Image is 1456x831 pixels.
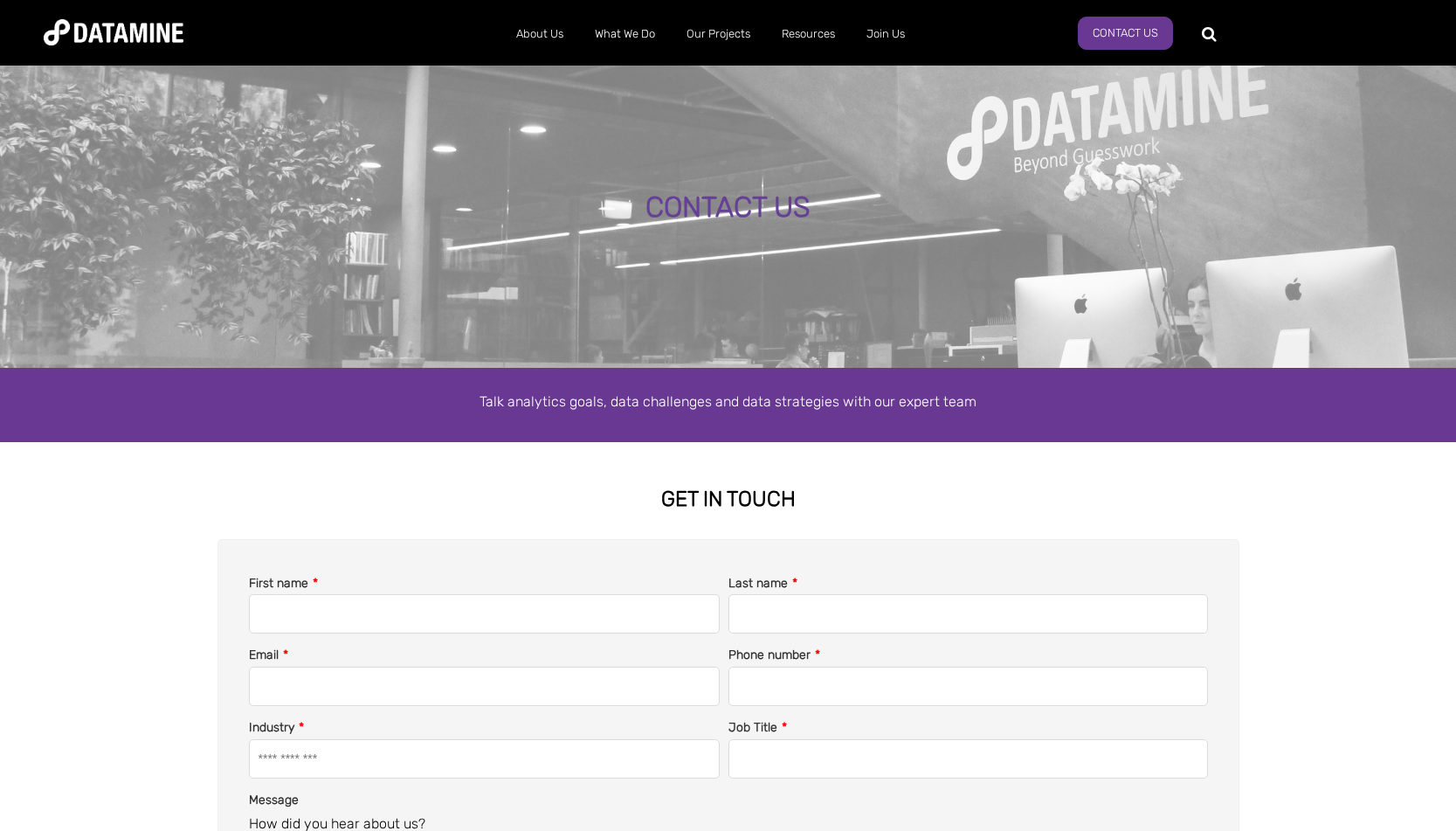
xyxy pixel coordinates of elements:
[249,647,279,662] span: Email
[249,720,294,735] span: Industry
[661,487,796,511] strong: GET IN TOUCH
[249,793,299,807] span: Message
[168,192,1287,224] div: CONTACT US
[671,11,766,57] a: Our Projects
[579,11,671,57] a: What We Do
[851,11,921,57] a: Join Us
[249,576,308,591] span: First name
[728,647,811,662] span: Phone number
[44,19,183,45] img: Datamine
[728,720,777,735] span: Job Title
[500,11,579,57] a: About Us
[766,11,851,57] a: Resources
[728,576,788,591] span: Last name
[1078,17,1173,50] a: Contact Us
[480,393,976,410] span: Talk analytics goals, data challenges and data strategies with our expert team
